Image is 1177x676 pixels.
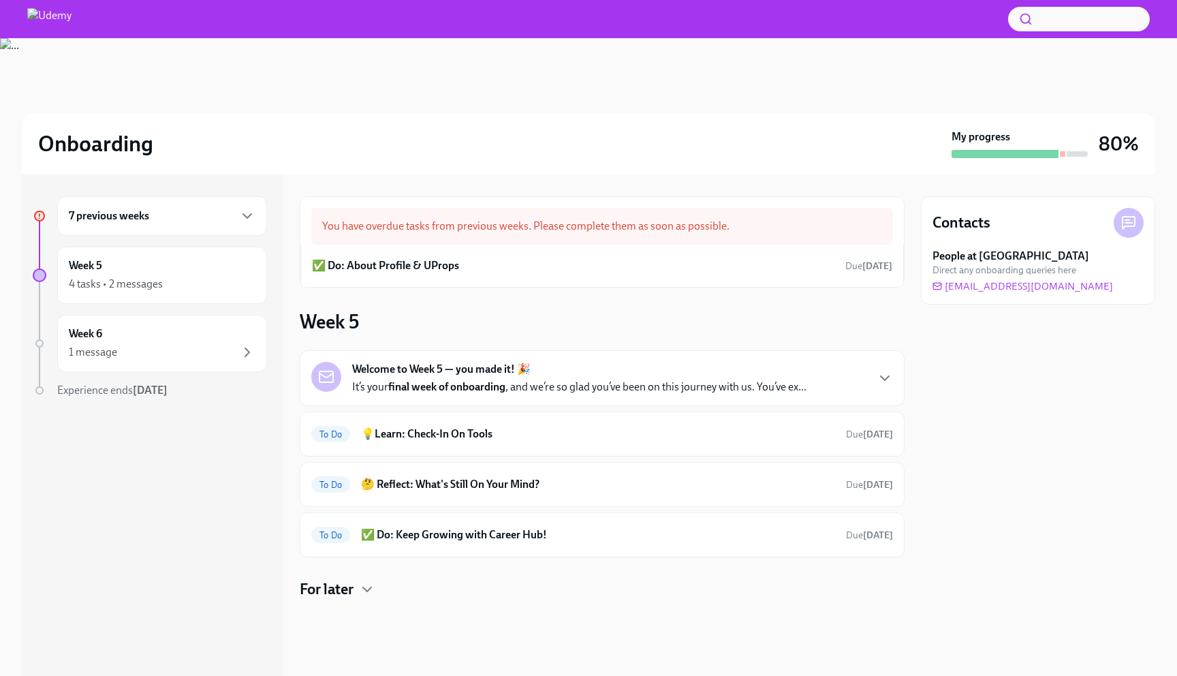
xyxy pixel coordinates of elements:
strong: My progress [952,129,1010,144]
span: Due [845,260,892,272]
a: Week 54 tasks • 2 messages [33,247,267,304]
h6: Week 5 [69,258,102,273]
p: It’s your , and we’re so glad you’ve been on this journey with us. You’ve ex... [352,380,806,395]
strong: final week of onboarding [388,380,505,393]
strong: [DATE] [863,479,893,491]
a: Week 61 message [33,315,267,372]
div: 1 message [69,345,117,360]
h6: 💡Learn: Check-In On Tools [361,427,835,442]
span: Direct any onboarding queries here [932,264,1076,277]
a: ✅ Do: About Profile & UPropsDue[DATE] [312,256,892,276]
strong: People at [GEOGRAPHIC_DATA] [932,249,1089,264]
span: August 30th, 2025 19:00 [846,478,893,491]
a: To Do💡Learn: Check-In On ToolsDue[DATE] [311,423,893,445]
strong: [DATE] [863,529,893,541]
h6: 7 previous weeks [69,209,149,224]
div: 4 tasks • 2 messages [69,277,163,292]
div: 7 previous weeks [57,196,267,236]
span: August 23rd, 2025 19:00 [845,260,892,273]
a: To Do🤔 Reflect: What's Still On Your Mind?Due[DATE] [311,474,893,495]
h6: Week 6 [69,326,102,341]
h3: Week 5 [300,309,359,334]
span: To Do [311,530,350,540]
div: For later [300,579,905,600]
strong: Welcome to Week 5 — you made it! 🎉 [352,362,531,377]
h4: For later [300,579,354,600]
h6: ✅ Do: About Profile & UProps [312,258,459,273]
span: Due [846,429,893,440]
h4: Contacts [932,213,990,233]
span: To Do [311,429,350,440]
span: August 30th, 2025 19:00 [846,529,893,542]
h6: 🤔 Reflect: What's Still On Your Mind? [361,477,835,492]
img: Udemy [27,8,72,30]
span: Due [846,479,893,491]
div: You have overdue tasks from previous weeks. Please complete them as soon as possible. [311,208,893,245]
strong: [DATE] [863,429,893,440]
span: Due [846,529,893,541]
a: [EMAIL_ADDRESS][DOMAIN_NAME] [932,279,1113,293]
a: To Do✅ Do: Keep Growing with Career Hub!Due[DATE] [311,524,893,546]
h3: 80% [1099,132,1139,156]
strong: [DATE] [133,384,168,397]
h2: Onboarding [38,130,153,157]
strong: [DATE] [862,260,892,272]
h6: ✅ Do: Keep Growing with Career Hub! [361,527,835,542]
span: Experience ends [57,384,168,397]
span: August 30th, 2025 19:00 [846,428,893,441]
span: To Do [311,480,350,490]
